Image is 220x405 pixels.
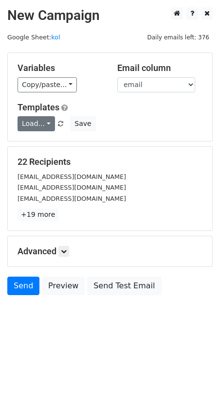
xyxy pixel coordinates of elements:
h5: Email column [117,63,202,73]
small: [EMAIL_ADDRESS][DOMAIN_NAME] [18,173,126,180]
a: Copy/paste... [18,77,77,92]
a: Send Test Email [87,277,161,295]
h2: New Campaign [7,7,213,24]
button: Save [70,116,95,131]
small: [EMAIL_ADDRESS][DOMAIN_NAME] [18,184,126,191]
h5: Advanced [18,246,202,257]
a: Load... [18,116,55,131]
a: Daily emails left: 376 [144,34,213,41]
a: kol [51,34,60,41]
a: Templates [18,102,59,112]
h5: Variables [18,63,103,73]
a: Send [7,277,39,295]
small: Google Sheet: [7,34,60,41]
span: Daily emails left: 376 [144,32,213,43]
h5: 22 Recipients [18,157,202,167]
a: Preview [42,277,85,295]
iframe: Chat Widget [171,358,220,405]
a: +19 more [18,209,58,221]
small: [EMAIL_ADDRESS][DOMAIN_NAME] [18,195,126,202]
